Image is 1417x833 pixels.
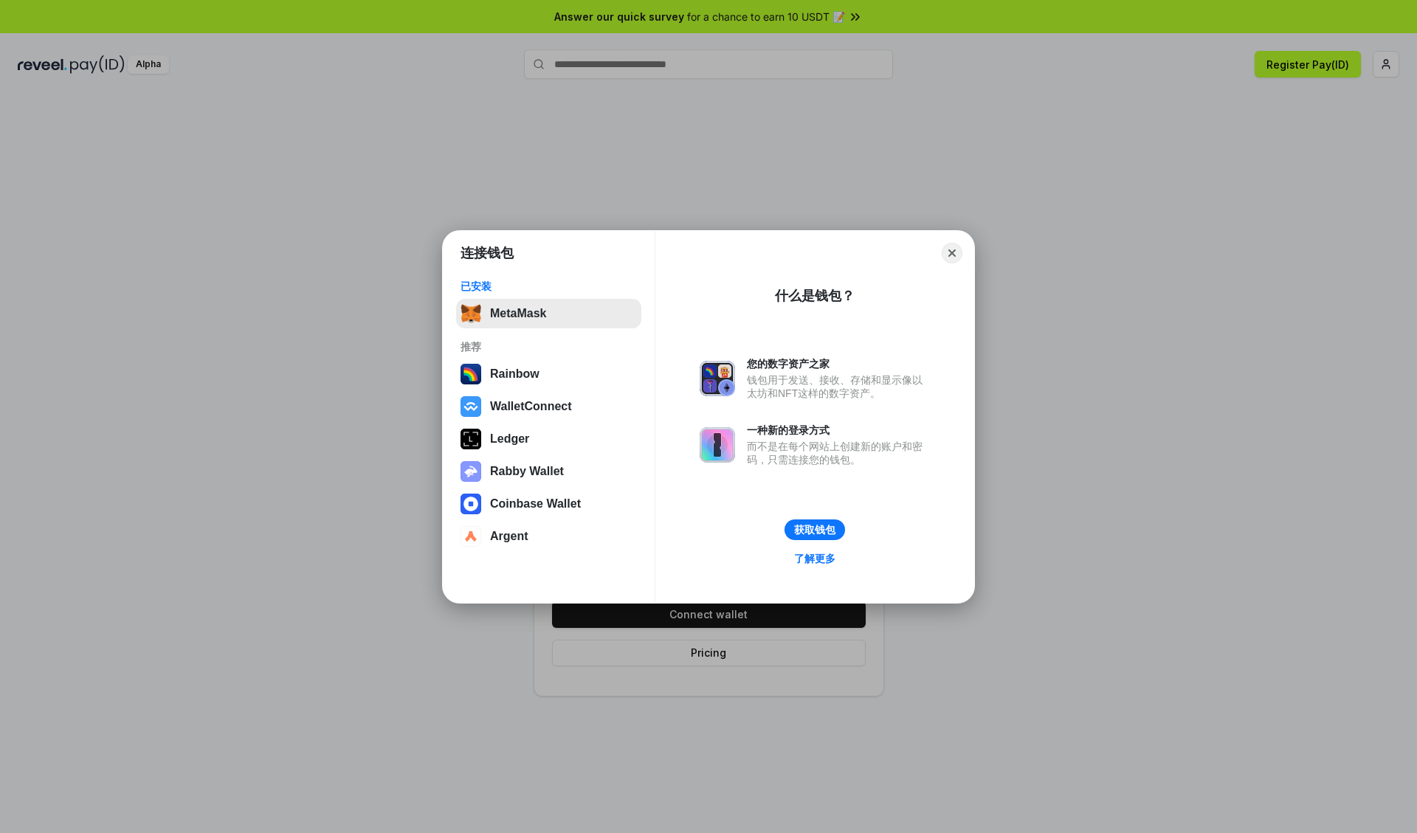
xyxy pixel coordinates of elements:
[785,549,844,568] a: 了解更多
[775,287,855,305] div: 什么是钱包？
[942,243,962,263] button: Close
[456,424,641,454] button: Ledger
[490,307,546,320] div: MetaMask
[461,461,481,482] img: svg+xml,%3Csvg%20xmlns%3D%22http%3A%2F%2Fwww.w3.org%2F2000%2Fsvg%22%20fill%3D%22none%22%20viewBox...
[490,400,572,413] div: WalletConnect
[461,303,481,324] img: svg+xml,%3Csvg%20fill%3D%22none%22%20height%3D%2233%22%20viewBox%3D%220%200%2035%2033%22%20width%...
[490,497,581,511] div: Coinbase Wallet
[461,494,481,514] img: svg+xml,%3Csvg%20width%3D%2228%22%20height%3D%2228%22%20viewBox%3D%220%200%2028%2028%22%20fill%3D...
[456,522,641,551] button: Argent
[461,429,481,449] img: svg+xml,%3Csvg%20xmlns%3D%22http%3A%2F%2Fwww.w3.org%2F2000%2Fsvg%22%20width%3D%2228%22%20height%3...
[461,396,481,417] img: svg+xml,%3Csvg%20width%3D%2228%22%20height%3D%2228%22%20viewBox%3D%220%200%2028%2028%22%20fill%3D...
[700,427,735,463] img: svg+xml,%3Csvg%20xmlns%3D%22http%3A%2F%2Fwww.w3.org%2F2000%2Fsvg%22%20fill%3D%22none%22%20viewBox...
[747,373,930,400] div: 钱包用于发送、接收、存储和显示像以太坊和NFT这样的数字资产。
[461,526,481,547] img: svg+xml,%3Csvg%20width%3D%2228%22%20height%3D%2228%22%20viewBox%3D%220%200%2028%2028%22%20fill%3D...
[794,523,835,536] div: 获取钱包
[747,424,930,437] div: 一种新的登录方式
[456,299,641,328] button: MetaMask
[490,367,539,381] div: Rainbow
[456,392,641,421] button: WalletConnect
[747,440,930,466] div: 而不是在每个网站上创建新的账户和密码，只需连接您的钱包。
[490,432,529,446] div: Ledger
[456,359,641,389] button: Rainbow
[456,457,641,486] button: Rabby Wallet
[461,340,637,353] div: 推荐
[785,519,845,540] button: 获取钱包
[700,361,735,396] img: svg+xml,%3Csvg%20xmlns%3D%22http%3A%2F%2Fwww.w3.org%2F2000%2Fsvg%22%20fill%3D%22none%22%20viewBox...
[456,489,641,519] button: Coinbase Wallet
[461,244,514,262] h1: 连接钱包
[794,552,835,565] div: 了解更多
[490,465,564,478] div: Rabby Wallet
[747,357,930,370] div: 您的数字资产之家
[461,364,481,384] img: svg+xml,%3Csvg%20width%3D%22120%22%20height%3D%22120%22%20viewBox%3D%220%200%20120%20120%22%20fil...
[490,530,528,543] div: Argent
[461,280,637,293] div: 已安装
